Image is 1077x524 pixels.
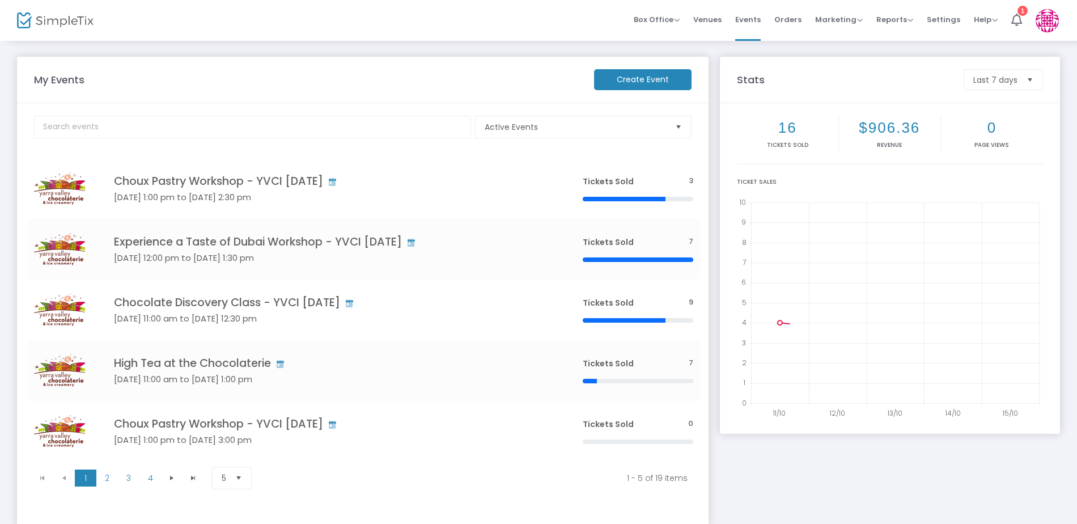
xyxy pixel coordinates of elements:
h5: [DATE] 1:00 pm to [DATE] 3:00 pm [114,435,549,445]
span: Page 2 [96,470,118,487]
text: 11/10 [773,408,786,418]
span: Active Events [485,121,666,133]
text: 5 [742,298,747,307]
text: 10 [739,197,746,207]
span: 0 [688,419,693,429]
span: Go to the last page [183,470,204,487]
button: Select [671,116,686,138]
img: 638926397183730784638926291576700120YVCILogo7.png [34,294,85,326]
img: 638926392549820704638926363909254791YVCILogo7.png [34,233,85,265]
span: Tickets Sold [583,176,634,187]
img: 638926389604540698638926306666878278YVCILogo7.png [34,172,85,205]
span: 3 [689,176,693,187]
h2: 0 [943,119,1041,137]
span: 7 [689,236,693,247]
text: 4 [742,318,747,327]
text: 12/10 [829,408,845,418]
span: Last 7 days [973,74,1017,86]
h4: Chocolate Discovery Class - YVCI [DATE] [114,296,549,309]
span: Reports [876,14,913,25]
text: 3 [742,337,746,347]
h4: Choux Pastry Workshop - YVCI [DATE] [114,417,549,430]
text: 9 [741,217,746,227]
span: Tickets Sold [583,419,634,430]
img: 638960040859807390YVCILogo7.png [34,354,85,387]
h4: Experience a Taste of Dubai Workshop - YVCI [DATE] [114,235,549,248]
h5: [DATE] 12:00 pm to [DATE] 1:30 pm [114,253,549,263]
h5: [DATE] 11:00 am to [DATE] 12:30 pm [114,314,549,324]
span: Orders [774,5,802,34]
span: Box Office [634,14,680,25]
m-button: Create Event [594,69,692,90]
span: Venues [693,5,722,34]
img: 638960101922750468638926389604540698638926306666878278YVCILogo7.png [34,415,85,447]
span: Tickets Sold [583,236,634,248]
div: Data table [27,158,700,462]
span: Events [735,5,761,34]
text: 15/10 [1002,408,1018,418]
h5: [DATE] 1:00 pm to [DATE] 2:30 pm [114,192,549,202]
p: Page Views [943,141,1041,149]
span: 9 [689,297,693,308]
text: 8 [742,237,747,247]
h4: High Tea at the Chocolaterie [114,357,549,370]
text: 13/10 [887,408,902,418]
m-panel-title: My Events [28,72,588,87]
text: 6 [741,277,746,287]
button: Select [1022,70,1038,90]
kendo-pager-info: 1 - 5 of 19 items [272,472,688,484]
text: 1 [743,378,745,387]
span: Help [974,14,998,25]
text: 0 [742,398,747,408]
span: Go to the next page [161,470,183,487]
input: Search events [34,116,471,138]
h2: 16 [739,119,836,137]
span: 7 [689,358,693,369]
span: Tickets Sold [583,358,634,369]
text: 2 [742,358,747,367]
span: Page 4 [139,470,161,487]
span: 5 [222,472,226,484]
span: Tickets Sold [583,297,634,309]
span: Page 3 [118,470,139,487]
span: Page 1 [75,470,96,487]
span: Marketing [815,14,863,25]
text: 7 [743,257,746,267]
h2: $906.36 [841,119,938,137]
span: Go to the last page [189,474,198,483]
p: Revenue [841,141,938,149]
text: 14/10 [944,408,960,418]
span: Settings [927,5,960,34]
div: Ticket Sales [737,178,1043,186]
h5: [DATE] 11:00 am to [DATE] 1:00 pm [114,374,549,384]
p: Tickets sold [739,141,836,149]
span: Go to the next page [167,474,176,483]
div: 1 [1017,6,1028,16]
h4: Choux Pastry Workshop - YVCI [DATE] [114,175,549,188]
button: Select [231,467,247,489]
m-panel-title: Stats [731,72,958,87]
